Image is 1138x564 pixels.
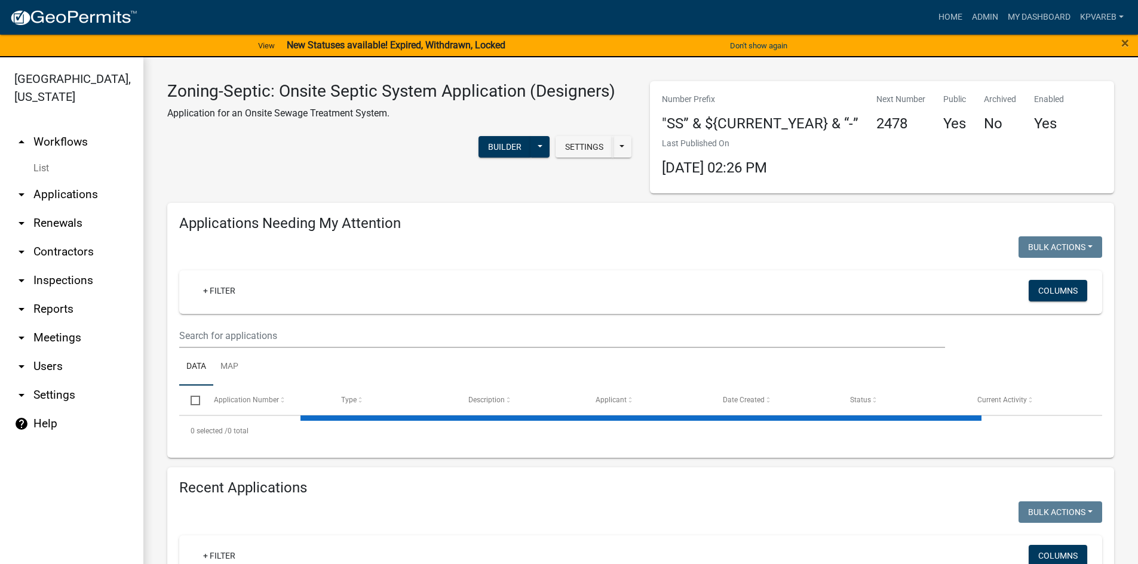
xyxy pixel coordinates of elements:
h4: No [984,115,1016,132]
span: Type [341,396,357,404]
span: Applicant [596,396,627,404]
a: My Dashboard [1003,6,1075,29]
p: Enabled [1034,93,1064,106]
h4: Yes [1034,115,1064,132]
h4: 2478 [876,115,925,132]
i: arrow_drop_down [14,216,29,230]
strong: New Statuses available! Expired, Withdrawn, Locked [287,39,505,51]
datatable-header-cell: Current Activity [966,386,1093,414]
h4: Yes [943,115,966,132]
input: Search for applications [179,323,945,348]
i: arrow_drop_down [14,273,29,288]
button: Close [1121,36,1129,50]
i: help [14,417,29,431]
button: Bulk Actions [1019,501,1102,523]
a: Data [179,348,213,386]
p: Number Prefix [662,93,858,106]
i: arrow_drop_down [14,359,29,374]
datatable-header-cell: Type [329,386,456,414]
i: arrow_drop_down [14,331,29,345]
datatable-header-cell: Application Number [202,386,329,414]
datatable-header-cell: Applicant [584,386,711,414]
a: kpvareb [1075,6,1128,29]
p: Public [943,93,966,106]
button: Builder [478,136,531,158]
span: Status [850,396,871,404]
i: arrow_drop_down [14,245,29,259]
i: arrow_drop_down [14,187,29,202]
a: + Filter [194,280,245,301]
datatable-header-cell: Description [457,386,584,414]
button: Bulk Actions [1019,236,1102,258]
i: arrow_drop_up [14,135,29,149]
p: Application for an Onsite Sewage Treatment System. [167,106,615,121]
a: Admin [967,6,1003,29]
button: Settings [556,136,613,158]
h3: Zoning-Septic: Onsite Septic System Application (Designers) [167,81,615,101]
span: Current Activity [977,396,1027,404]
i: arrow_drop_down [14,388,29,402]
datatable-header-cell: Date Created [711,386,839,414]
h4: Applications Needing My Attention [179,215,1102,232]
p: Archived [984,93,1016,106]
a: View [253,36,280,56]
h4: Recent Applications [179,479,1102,497]
div: 0 total [179,416,1102,446]
h4: "SS” & ${CURRENT_YEAR} & “-” [662,115,858,132]
p: Next Number [876,93,925,106]
button: Don't show again [725,36,792,56]
span: × [1121,35,1129,51]
a: Home [934,6,967,29]
span: Date Created [723,396,765,404]
datatable-header-cell: Status [839,386,966,414]
datatable-header-cell: Select [179,386,202,414]
span: 0 selected / [191,427,228,435]
span: Application Number [214,396,279,404]
i: arrow_drop_down [14,302,29,316]
button: Columns [1029,280,1087,301]
span: [DATE] 02:26 PM [662,159,767,176]
a: Map [213,348,246,386]
p: Last Published On [662,137,767,150]
span: Description [468,396,505,404]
